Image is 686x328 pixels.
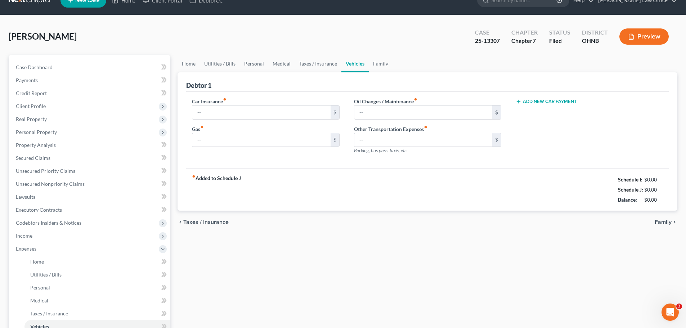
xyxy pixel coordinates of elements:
[10,87,170,100] a: Credit Report
[16,181,85,187] span: Unsecured Nonpriority Claims
[655,219,677,225] button: Family chevron_right
[24,307,170,320] a: Taxes / Insurance
[354,105,492,119] input: --
[16,233,32,239] span: Income
[341,55,369,72] a: Vehicles
[223,98,227,101] i: fiber_manual_record
[475,28,500,37] div: Case
[644,176,663,183] div: $0.00
[192,98,227,105] label: Car Insurance
[24,294,170,307] a: Medical
[295,55,341,72] a: Taxes / Insurance
[16,168,75,174] span: Unsecured Priority Claims
[331,105,339,119] div: $
[10,61,170,74] a: Case Dashboard
[30,259,44,265] span: Home
[354,133,492,147] input: --
[16,194,35,200] span: Lawsuits
[16,90,47,96] span: Credit Report
[10,74,170,87] a: Payments
[619,28,669,45] button: Preview
[240,55,268,72] a: Personal
[662,304,679,321] iframe: Intercom live chat
[618,197,637,203] strong: Balance:
[16,129,57,135] span: Personal Property
[354,148,408,153] span: Parking, bus pass, taxis, etc.
[16,207,62,213] span: Executory Contracts
[183,219,229,225] span: Taxes / Insurance
[192,133,330,147] input: --
[331,133,339,147] div: $
[10,178,170,190] a: Unsecured Nonpriority Claims
[16,64,53,70] span: Case Dashboard
[268,55,295,72] a: Medical
[30,310,68,316] span: Taxes / Insurance
[24,255,170,268] a: Home
[511,37,538,45] div: Chapter
[30,297,48,304] span: Medical
[186,81,211,90] div: Debtor 1
[516,99,577,104] button: Add New Car Payment
[618,176,642,183] strong: Schedule I:
[16,142,56,148] span: Property Analysis
[16,246,36,252] span: Expenses
[200,55,240,72] a: Utilities / Bills
[16,77,38,83] span: Payments
[178,219,229,225] button: chevron_left Taxes / Insurance
[192,175,241,205] strong: Added to Schedule J
[16,220,81,226] span: Codebtors Insiders & Notices
[16,155,50,161] span: Secured Claims
[644,186,663,193] div: $0.00
[369,55,393,72] a: Family
[424,125,427,129] i: fiber_manual_record
[30,284,50,291] span: Personal
[10,139,170,152] a: Property Analysis
[644,196,663,203] div: $0.00
[549,37,570,45] div: Filed
[511,28,538,37] div: Chapter
[354,98,417,105] label: Oil Changes / Maintenance
[10,152,170,165] a: Secured Claims
[676,304,682,309] span: 3
[178,55,200,72] a: Home
[192,105,330,119] input: --
[200,125,204,129] i: fiber_manual_record
[655,219,672,225] span: Family
[618,187,643,193] strong: Schedule J:
[24,281,170,294] a: Personal
[192,175,196,178] i: fiber_manual_record
[16,103,46,109] span: Client Profile
[475,37,500,45] div: 25-13307
[354,125,427,133] label: Other Transportation Expenses
[492,133,501,147] div: $
[414,98,417,101] i: fiber_manual_record
[16,116,47,122] span: Real Property
[582,28,608,37] div: District
[9,31,77,41] span: [PERSON_NAME]
[10,165,170,178] a: Unsecured Priority Claims
[10,203,170,216] a: Executory Contracts
[672,219,677,225] i: chevron_right
[192,125,204,133] label: Gas
[24,268,170,281] a: Utilities / Bills
[582,37,608,45] div: OHNB
[549,28,570,37] div: Status
[492,105,501,119] div: $
[533,37,536,44] span: 7
[30,271,62,278] span: Utilities / Bills
[10,190,170,203] a: Lawsuits
[178,219,183,225] i: chevron_left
